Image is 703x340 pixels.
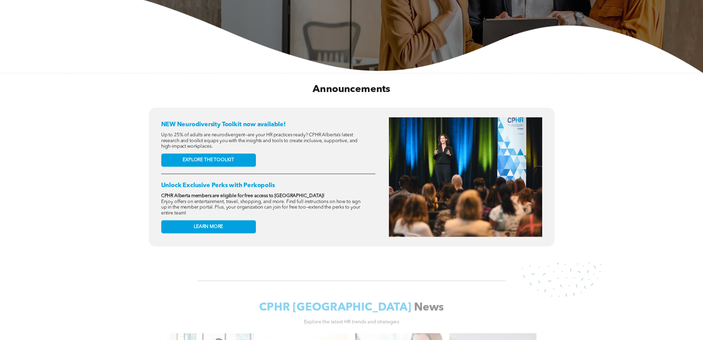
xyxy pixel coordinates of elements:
span: Up to 25% of adults are neurodivergent—are your HR practices ready? CPHR Alberta’s latest researc... [161,132,358,149]
span: Unlock Exclusive Perks with Perkopolis [161,182,275,189]
span: EXPLORE THE TOOLKIT [183,157,234,163]
span: LEARN MORE [194,224,223,230]
span: CPHR [GEOGRAPHIC_DATA] [259,302,411,313]
span: News [414,302,444,313]
a: EXPLORE THE TOOLKIT [161,154,256,167]
span: Explore the latest HR trends and strategies [304,319,399,324]
strong: CPHR Alberta members are eligible for free access to [GEOGRAPHIC_DATA]! [161,193,325,198]
span: Announcements [313,84,390,94]
span: Enjoy offers on entertainment, travel, shopping, and more. Find full instructions on how to sign ... [161,199,361,215]
span: NEW Neurodiversity Toolkit now available! [161,121,286,128]
a: LEARN MORE [161,220,256,233]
